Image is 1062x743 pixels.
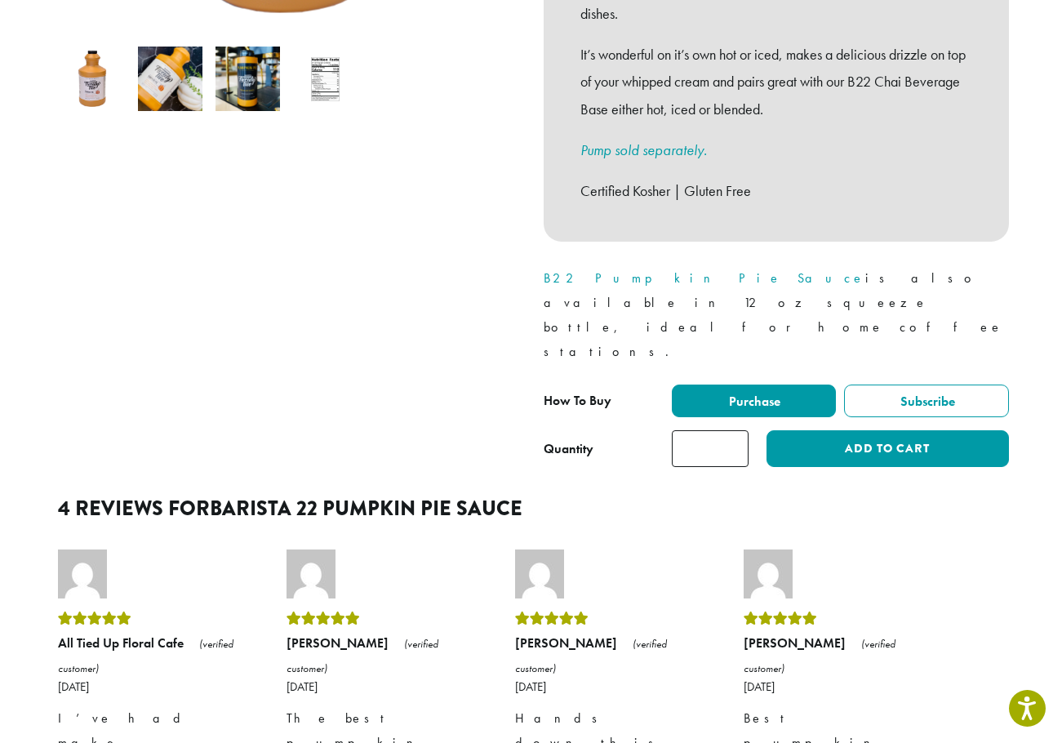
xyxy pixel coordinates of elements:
img: Barista 22 Pumpkin Pie Sauce - Image 3 [216,47,280,111]
img: Barista 22 Pumpkin Pie Sauce - Image 2 [138,47,202,111]
strong: All Tied Up Floral Cafe [58,634,184,652]
strong: [PERSON_NAME] [515,634,617,652]
em: (verified customer) [287,637,438,675]
strong: [PERSON_NAME] [744,634,846,652]
strong: [PERSON_NAME] [287,634,389,652]
em: (verified customer) [515,637,667,675]
h2: 4 reviews for [58,496,1005,521]
time: [DATE] [287,680,474,693]
input: Product quantity [672,430,749,467]
a: Pump sold separately. [580,140,707,159]
a: B22 Pumpkin Pie Sauce [544,269,865,287]
span: Purchase [727,393,780,410]
img: Barista 22 Pumpkin Pie Sauce - Image 4 [293,47,358,111]
p: It’s wonderful on it’s own hot or iced, makes a delicious drizzle on top of your whipped cream an... [580,41,972,123]
em: (verified customer) [58,637,233,675]
span: Barista 22 Pumpkin Pie Sauce [210,493,522,523]
time: [DATE] [515,680,703,693]
time: [DATE] [58,680,246,693]
div: Rated 5 out of 5 [744,607,931,631]
div: Rated 5 out of 5 [515,607,703,631]
p: is also available in 12 oz squeeze bottle, ideal for home coffee stations. [544,266,1009,364]
p: Certified Kosher | Gluten Free [580,177,972,205]
time: [DATE] [744,680,931,693]
button: Add to cart [767,430,1008,467]
div: Rated 5 out of 5 [287,607,474,631]
span: How To Buy [544,392,611,409]
em: (verified customer) [744,637,895,675]
div: Quantity [544,439,593,459]
span: Subscribe [898,393,955,410]
div: Rated 5 out of 5 [58,607,246,631]
img: Barista 22 Pumpkin Pie Sauce [60,47,125,111]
